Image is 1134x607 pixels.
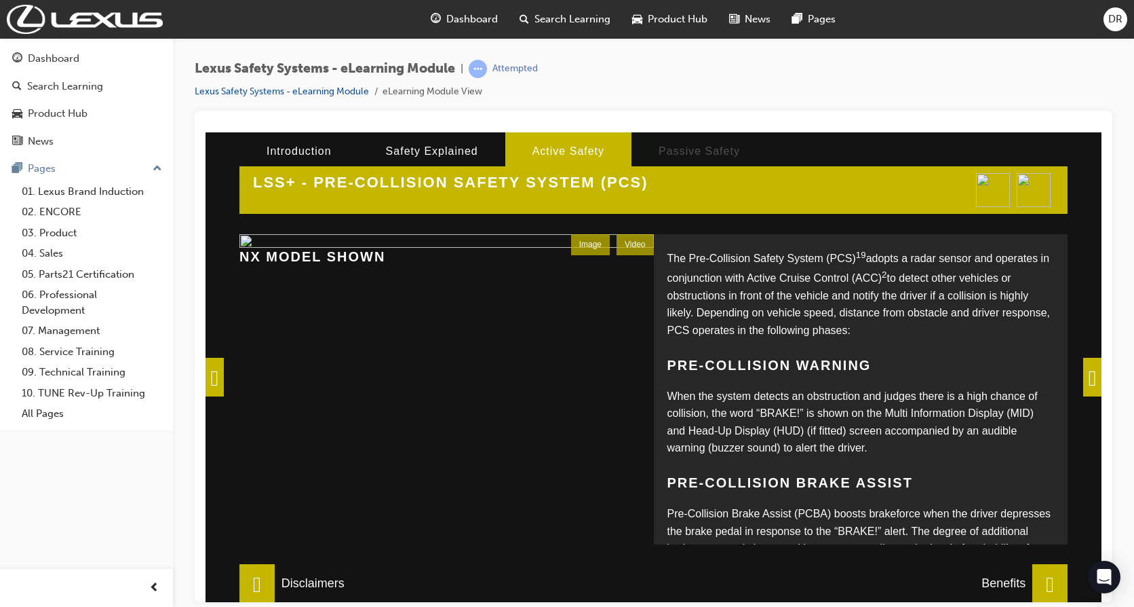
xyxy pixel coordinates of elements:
[808,12,836,27] span: Pages
[676,137,681,147] sup: 2
[520,11,529,28] span: search-icon
[769,441,827,461] div: Benefits
[462,255,849,325] p: When the system detects an obstruction and judges there is a high chance of collision, the word “...
[149,580,159,597] span: prev-icon
[1088,561,1120,593] div: Open Intercom Messenger
[509,5,621,33] a: search-iconSearch Learning
[12,108,22,120] span: car-icon
[69,441,146,461] div: Disclaimers
[383,84,482,100] li: eLearning Module View
[16,342,168,363] a: 08. Service Training
[12,53,22,65] span: guage-icon
[781,5,846,33] a: pages-iconPages
[792,11,802,28] span: pages-icon
[5,101,168,126] a: Product Hub
[12,136,22,148] span: news-icon
[16,284,168,320] a: 06. Professional Development
[16,181,168,202] a: 01. Lexus Brand Induction
[5,156,168,181] button: Pages
[16,264,168,285] a: 05. Parts21 Certification
[718,5,781,33] a: news-iconNews
[28,51,79,67] div: Dashboard
[462,373,849,460] p: Pre-Collision Brake Assist (PCBA) boosts brakeforce when the driver depresses the brake pedal in ...
[16,320,168,342] a: 07. Management
[462,224,849,242] h3: Pre-Collision Warning
[7,5,163,34] img: Trak
[16,243,168,264] a: 04. Sales
[5,46,168,71] a: Dashboard
[729,11,739,28] span: news-icon
[16,362,168,383] a: 09. Technical Training
[461,61,463,77] span: |
[648,12,707,27] span: Product Hub
[469,60,487,78] span: learningRecordVerb_ATTEMPT-icon
[462,342,849,359] h3: Pre-Collision Brake Assist
[420,5,509,33] a: guage-iconDashboard
[431,11,441,28] span: guage-icon
[446,12,498,27] span: Dashboard
[16,202,168,223] a: 02. ENCORE
[27,79,103,94] div: Search Learning
[366,102,404,123] div: Image
[12,81,22,93] span: search-icon
[195,86,369,97] a: Lexus Safety Systems - eLearning Module
[28,134,54,149] div: News
[12,163,22,175] span: pages-icon
[28,106,87,122] div: Product Hub
[621,5,718,33] a: car-iconProduct Hub
[534,12,610,27] span: Search Learning
[34,34,724,67] h2: LSS+ - PRE-COLLISION SAFETY SYSTEM (PCS)
[5,74,168,99] a: Search Learning
[632,11,642,28] span: car-icon
[650,117,661,128] sup: 19
[195,61,455,77] span: Lexus Safety Systems - eLearning Module
[770,41,804,75] img: convenience.png
[411,102,448,123] div: Video
[462,115,849,207] p: The Pre-Collision Safety System (PCS) adopts a radar sensor and operates in conjunction with Acti...
[16,383,168,404] a: 10. TUNE Rev-Up Training
[5,43,168,156] button: DashboardSearch LearningProduct HubNews
[153,160,162,178] span: up-icon
[28,161,56,177] div: Pages
[745,12,770,27] span: News
[492,62,538,75] div: Attempted
[34,115,448,133] h3: NX model shown
[5,129,168,154] a: News
[1108,12,1122,27] span: DR
[16,403,168,424] a: All Pages
[811,41,845,75] img: activesafety.png
[16,223,168,244] a: 03. Product
[1103,7,1127,31] button: DR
